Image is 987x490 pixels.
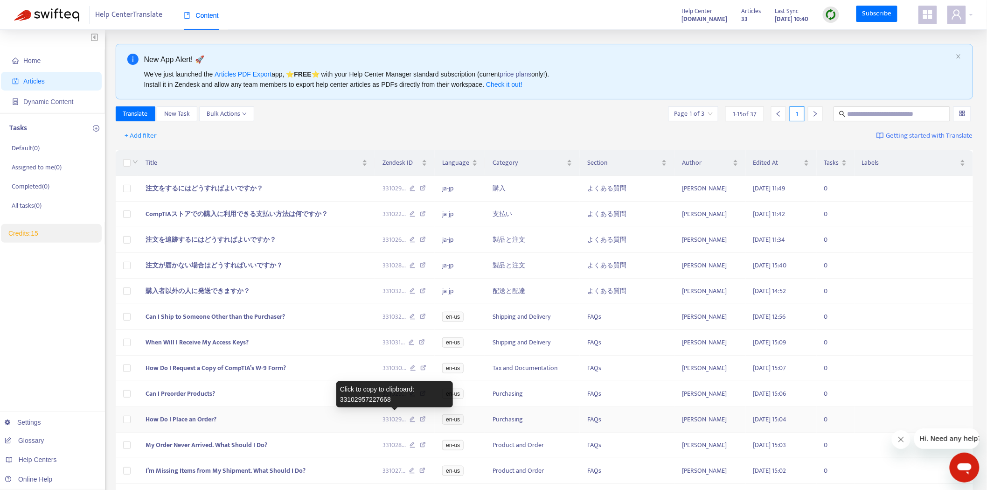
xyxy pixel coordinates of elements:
[164,109,190,119] span: New Task
[435,253,485,279] td: ja-jp
[8,230,38,237] a: Credits:15
[674,458,745,484] td: [PERSON_NAME]
[485,458,580,484] td: Product and Order
[485,202,580,227] td: 支払い
[382,260,406,271] span: 331028 ...
[6,7,67,14] span: Hi. Need any help?
[382,440,406,450] span: 331028 ...
[442,312,464,322] span: en-us
[207,109,247,119] span: Bulk Actions
[951,9,962,20] span: user
[580,253,674,279] td: よくある質問
[442,363,464,373] span: en-us
[742,14,748,24] strong: 33
[674,407,745,433] td: [PERSON_NAME]
[580,330,674,356] td: FAQs
[127,54,139,65] span: info-circle
[839,111,846,117] span: search
[184,12,190,19] span: book
[146,440,267,450] span: My Order Never Arrived. What Should I Do?
[146,465,306,476] span: I’m Missing Items from My Shipment. What Should I Do?
[580,433,674,458] td: FAQs
[5,476,52,483] a: Online Help
[753,234,785,245] span: [DATE] 11:34
[146,311,285,322] span: Can I Ship to Someone Other than the Purchaser?
[144,69,952,90] div: We've just launched the app, ⭐ ⭐️ with your Help Center Manager standard subscription (current on...
[856,6,897,22] a: Subscribe
[485,150,580,176] th: Category
[12,182,49,191] p: Completed ( 0 )
[753,158,802,168] span: Edited At
[674,304,745,330] td: [PERSON_NAME]
[116,106,155,121] button: Translate
[580,202,674,227] td: よくある質問
[485,176,580,202] td: 購入
[435,150,485,176] th: Language
[382,158,420,168] span: Zendesk ID
[753,311,786,322] span: [DATE] 12:56
[9,123,27,134] p: Tasks
[442,440,464,450] span: en-us
[485,330,580,356] td: Shipping and Delivery
[146,337,249,348] span: When Will I Receive My Access Keys?
[435,176,485,202] td: ja-jp
[817,381,855,407] td: 0
[125,130,157,141] span: + Add filter
[5,437,44,444] a: Glossary
[336,381,453,407] div: Click to copy to clipboard: 33102957227668
[294,70,311,78] b: FREE
[5,419,41,426] a: Settings
[146,158,360,168] span: Title
[12,162,62,172] p: Assigned to me ( 0 )
[435,279,485,304] td: ja-jp
[950,453,980,483] iframe: Button to launch messaging window
[746,150,817,176] th: Edited At
[674,433,745,458] td: [PERSON_NAME]
[118,128,164,143] button: + Add filter
[382,235,406,245] span: 331026 ...
[580,356,674,381] td: FAQs
[485,304,580,330] td: Shipping and Delivery
[382,183,406,194] span: 331029 ...
[93,125,99,132] span: plus-circle
[382,312,406,322] span: 331032 ...
[682,14,728,24] a: [DOMAIN_NAME]
[146,286,250,296] span: 購入者以外の人に発送できますか？
[184,12,219,19] span: Content
[486,81,522,88] a: Check it out!
[753,209,785,219] span: [DATE] 11:42
[775,6,799,16] span: Last Sync
[12,98,19,105] span: container
[442,389,464,399] span: en-us
[146,260,283,271] span: 注文が届かない場合はどうすればいいですか？
[817,356,855,381] td: 0
[23,98,73,105] span: Dynamic Content
[753,286,786,296] span: [DATE] 14:52
[674,279,745,304] td: [PERSON_NAME]
[199,106,254,121] button: Bulk Actionsdown
[580,304,674,330] td: FAQs
[435,202,485,227] td: ja-jp
[485,227,580,253] td: 製品と注文
[442,466,464,476] span: en-us
[580,176,674,202] td: よくある質問
[493,158,565,168] span: Category
[12,201,42,210] p: All tasks ( 0 )
[674,381,745,407] td: [PERSON_NAME]
[682,6,713,16] span: Help Center
[485,253,580,279] td: 製品と注文
[442,158,470,168] span: Language
[956,54,961,60] button: close
[753,440,786,450] span: [DATE] 15:03
[580,227,674,253] td: よくある質問
[914,428,980,449] iframe: Message from company
[146,363,286,373] span: How Do I Request a Copy of CompTIA’s W-9 Form?
[12,57,19,64] span: home
[682,158,730,168] span: Author
[12,143,40,153] p: Default ( 0 )
[817,150,855,176] th: Tasks
[580,150,674,176] th: Section
[817,279,855,304] td: 0
[382,414,406,425] span: 331029 ...
[892,430,911,449] iframe: Close message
